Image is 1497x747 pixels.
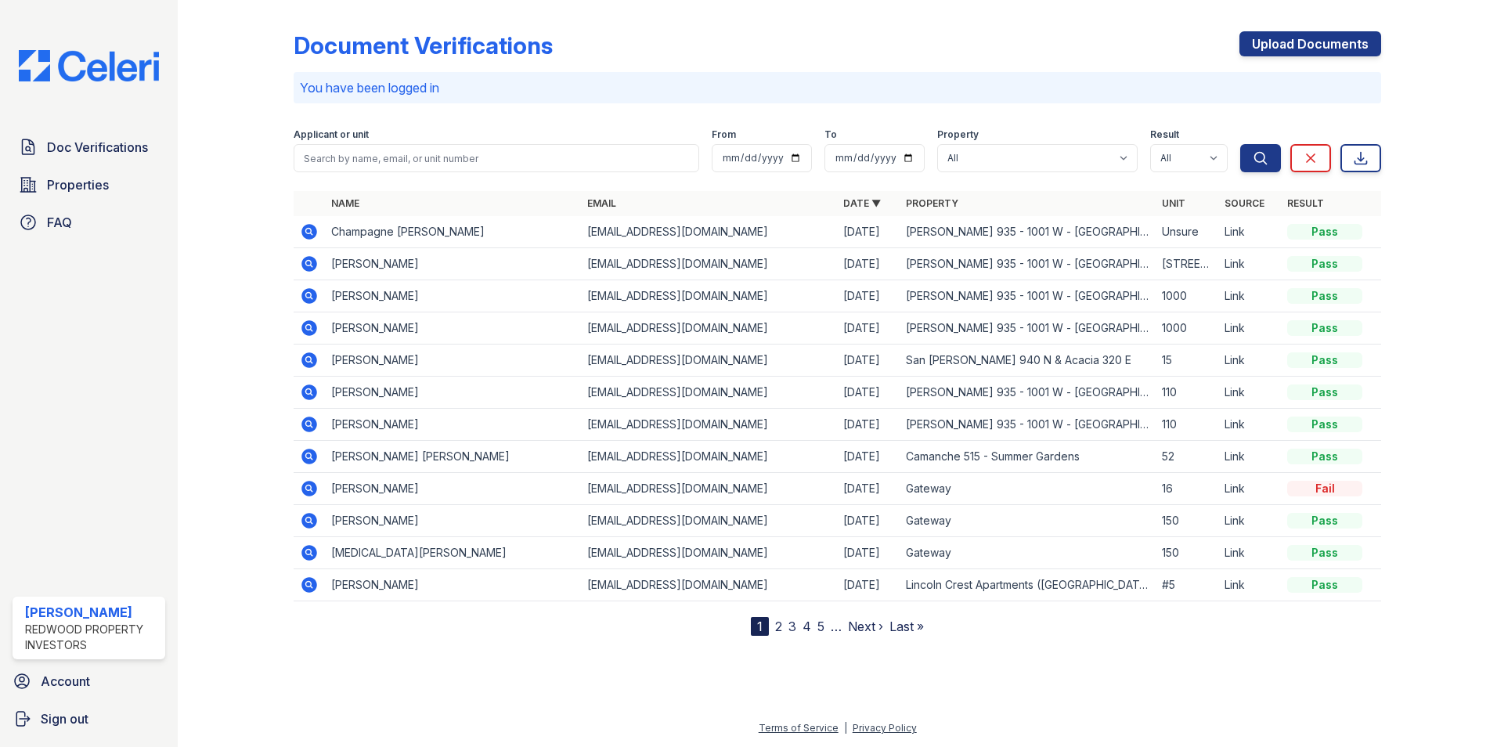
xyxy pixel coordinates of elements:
[1156,216,1218,248] td: Unsure
[581,537,837,569] td: [EMAIL_ADDRESS][DOMAIN_NAME]
[900,473,1156,505] td: Gateway
[1287,545,1362,561] div: Pass
[1156,377,1218,409] td: 110
[1239,31,1381,56] a: Upload Documents
[325,216,581,248] td: Champagne [PERSON_NAME]
[294,31,553,60] div: Document Verifications
[1150,128,1179,141] label: Result
[581,377,837,409] td: [EMAIL_ADDRESS][DOMAIN_NAME]
[1156,569,1218,601] td: #5
[331,197,359,209] a: Name
[900,505,1156,537] td: Gateway
[1218,345,1281,377] td: Link
[1287,288,1362,304] div: Pass
[837,280,900,312] td: [DATE]
[6,50,171,81] img: CE_Logo_Blue-a8612792a0a2168367f1c8372b55b34899dd931a85d93a1a3d3e32e68fde9ad4.png
[1431,684,1481,731] iframe: chat widget
[13,207,165,238] a: FAQ
[900,248,1156,280] td: [PERSON_NAME] 935 - 1001 W - [GEOGRAPHIC_DATA] Apartments
[837,312,900,345] td: [DATE]
[900,441,1156,473] td: Camanche 515 - Summer Gardens
[294,144,699,172] input: Search by name, email, or unit number
[1218,248,1281,280] td: Link
[294,128,369,141] label: Applicant or unit
[325,409,581,441] td: [PERSON_NAME]
[900,569,1156,601] td: Lincoln Crest Apartments ([GEOGRAPHIC_DATA])
[581,409,837,441] td: [EMAIL_ADDRESS][DOMAIN_NAME]
[1287,449,1362,464] div: Pass
[853,722,917,734] a: Privacy Policy
[1156,248,1218,280] td: [STREET_ADDRESS][PERSON_NAME]
[1218,312,1281,345] td: Link
[1287,384,1362,400] div: Pass
[325,248,581,280] td: [PERSON_NAME]
[1287,320,1362,336] div: Pass
[325,312,581,345] td: [PERSON_NAME]
[325,505,581,537] td: [PERSON_NAME]
[1287,197,1324,209] a: Result
[937,128,979,141] label: Property
[325,473,581,505] td: [PERSON_NAME]
[325,280,581,312] td: [PERSON_NAME]
[837,248,900,280] td: [DATE]
[1156,473,1218,505] td: 16
[1156,312,1218,345] td: 1000
[844,722,847,734] div: |
[47,138,148,157] span: Doc Verifications
[1218,377,1281,409] td: Link
[581,312,837,345] td: [EMAIL_ADDRESS][DOMAIN_NAME]
[41,709,88,728] span: Sign out
[581,505,837,537] td: [EMAIL_ADDRESS][DOMAIN_NAME]
[824,128,837,141] label: To
[47,213,72,232] span: FAQ
[1218,569,1281,601] td: Link
[581,280,837,312] td: [EMAIL_ADDRESS][DOMAIN_NAME]
[25,622,159,653] div: Redwood Property Investors
[13,169,165,200] a: Properties
[1287,577,1362,593] div: Pass
[900,216,1156,248] td: [PERSON_NAME] 935 - 1001 W - [GEOGRAPHIC_DATA] Apartments
[6,703,171,734] a: Sign out
[843,197,881,209] a: Date ▼
[581,441,837,473] td: [EMAIL_ADDRESS][DOMAIN_NAME]
[1156,505,1218,537] td: 150
[1218,216,1281,248] td: Link
[837,345,900,377] td: [DATE]
[581,569,837,601] td: [EMAIL_ADDRESS][DOMAIN_NAME]
[325,441,581,473] td: [PERSON_NAME] [PERSON_NAME]
[581,345,837,377] td: [EMAIL_ADDRESS][DOMAIN_NAME]
[1218,409,1281,441] td: Link
[325,569,581,601] td: [PERSON_NAME]
[41,672,90,691] span: Account
[817,619,824,634] a: 5
[1287,256,1362,272] div: Pass
[581,248,837,280] td: [EMAIL_ADDRESS][DOMAIN_NAME]
[6,666,171,697] a: Account
[712,128,736,141] label: From
[1287,224,1362,240] div: Pass
[900,312,1156,345] td: [PERSON_NAME] 935 - 1001 W - [GEOGRAPHIC_DATA] Apartments
[900,280,1156,312] td: [PERSON_NAME] 935 - 1001 W - [GEOGRAPHIC_DATA] Apartments
[837,377,900,409] td: [DATE]
[1156,409,1218,441] td: 110
[837,409,900,441] td: [DATE]
[900,345,1156,377] td: San [PERSON_NAME] 940 N & Acacia 320 E
[587,197,616,209] a: Email
[1225,197,1264,209] a: Source
[1156,345,1218,377] td: 15
[900,377,1156,409] td: [PERSON_NAME] 935 - 1001 W - [GEOGRAPHIC_DATA] Apartments
[25,603,159,622] div: [PERSON_NAME]
[900,409,1156,441] td: [PERSON_NAME] 935 - 1001 W - [GEOGRAPHIC_DATA] Apartments
[775,619,782,634] a: 2
[581,216,837,248] td: [EMAIL_ADDRESS][DOMAIN_NAME]
[1287,417,1362,432] div: Pass
[325,377,581,409] td: [PERSON_NAME]
[837,216,900,248] td: [DATE]
[1218,505,1281,537] td: Link
[837,569,900,601] td: [DATE]
[837,473,900,505] td: [DATE]
[900,537,1156,569] td: Gateway
[803,619,811,634] a: 4
[1156,441,1218,473] td: 52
